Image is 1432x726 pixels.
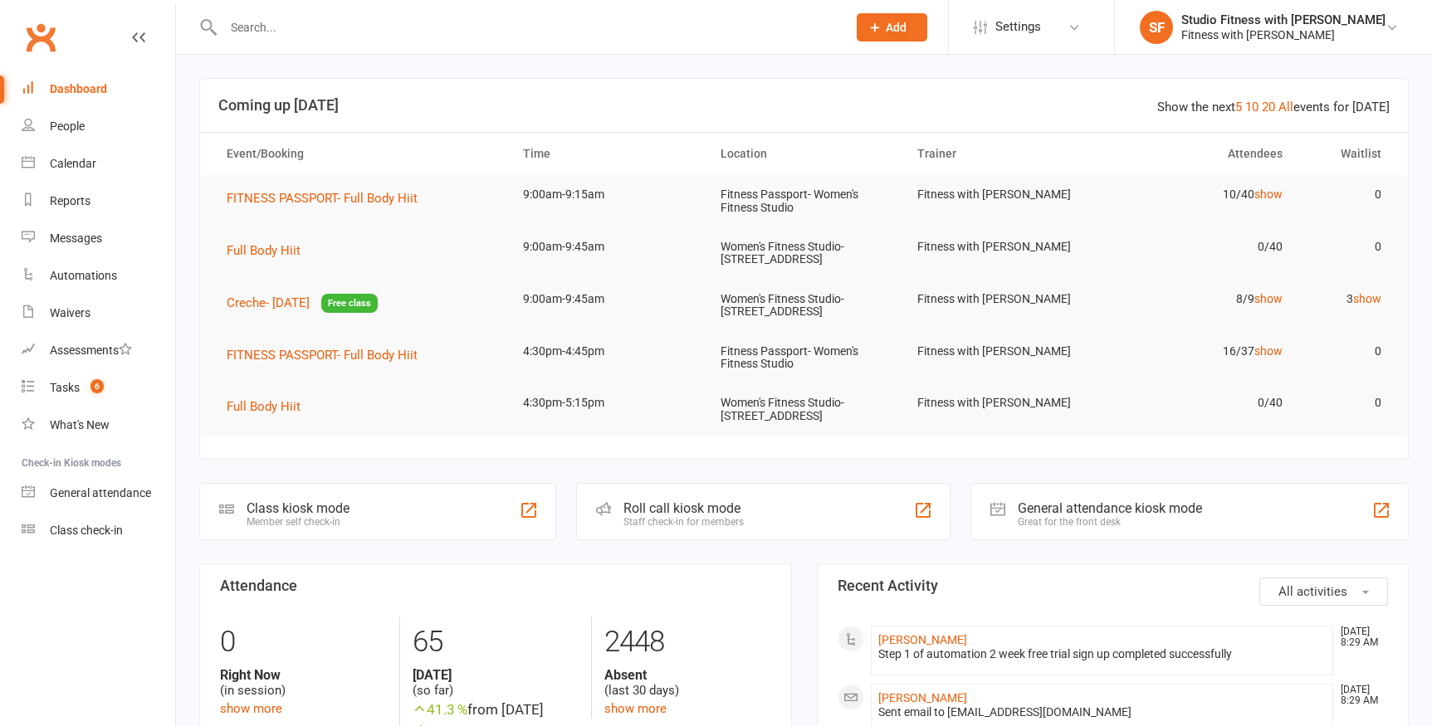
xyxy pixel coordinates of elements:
td: 9:00am-9:45am [508,227,706,266]
td: Women's Fitness Studio- [STREET_ADDRESS] [706,227,903,280]
h3: Coming up [DATE] [218,97,1390,114]
a: Messages [22,220,175,257]
td: 16/37 [1100,332,1298,371]
td: 0/40 [1100,383,1298,422]
span: FITNESS PASSPORT- Full Body Hiit [227,191,418,206]
div: (so far) [413,667,579,699]
th: Waitlist [1298,133,1396,175]
a: 5 [1235,100,1242,115]
td: Fitness with [PERSON_NAME] [902,383,1100,422]
span: Creche- [DATE] [227,295,310,310]
a: [PERSON_NAME] [878,633,967,646]
th: Trainer [902,133,1100,175]
div: Roll call kiosk mode [623,500,744,516]
div: Member self check-in [247,516,349,528]
a: show [1254,292,1283,305]
td: 0/40 [1100,227,1298,266]
div: 65 [413,617,579,667]
button: FITNESS PASSPORT- Full Body Hiit [227,188,429,208]
div: SF [1140,11,1173,44]
div: People [50,119,85,133]
h3: Attendance [220,577,771,594]
time: [DATE] 8:29 AM [1332,685,1387,706]
a: Clubworx [20,17,61,58]
td: Fitness with [PERSON_NAME] [902,280,1100,319]
span: 41.3 % [413,701,467,718]
td: 9:00am-9:15am [508,175,706,214]
a: Reports [22,183,175,220]
div: Tasks [50,381,80,394]
td: 0 [1298,227,1396,266]
div: Class kiosk mode [247,500,349,516]
span: Sent email to [EMAIL_ADDRESS][DOMAIN_NAME] [878,705,1131,719]
div: What's New [50,418,110,431]
div: Waivers [50,306,90,319]
span: 6 [90,379,104,393]
div: (in session) [220,667,387,699]
td: Fitness with [PERSON_NAME] [902,332,1100,371]
td: 4:30pm-4:45pm [508,332,706,371]
h3: Recent Activity [838,577,1389,594]
div: Messages [50,231,102,245]
td: Fitness Passport- Women's Fitness Studio [706,332,903,384]
div: from [DATE] [413,699,579,721]
div: General attendance [50,486,151,499]
td: Women's Fitness Studio- [STREET_ADDRESS] [706,280,903,332]
a: [PERSON_NAME] [878,691,967,704]
div: 2448 [604,617,770,667]
th: Time [508,133,706,175]
a: Automations [22,257,175,295]
th: Location [706,133,903,175]
td: 10/40 [1100,175,1298,214]
button: All activities [1259,577,1388,606]
div: Calendar [50,157,96,170]
td: 3 [1298,280,1396,319]
th: Attendees [1100,133,1298,175]
td: Women's Fitness Studio- [STREET_ADDRESS] [706,383,903,436]
button: Creche- [DATE]Free class [227,293,378,314]
td: Fitness with [PERSON_NAME] [902,227,1100,266]
div: Studio Fitness with [PERSON_NAME] [1181,12,1386,27]
a: show more [220,701,282,716]
strong: Absent [604,667,770,683]
td: 8/9 [1100,280,1298,319]
td: 4:30pm-5:15pm [508,383,706,422]
a: show more [604,701,667,716]
div: Assessments [50,344,132,357]
button: Full Body Hiit [227,241,312,261]
a: Dashboard [22,71,175,108]
div: Class check-in [50,524,123,537]
div: Dashboard [50,82,107,95]
div: Staff check-in for members [623,516,744,528]
td: Fitness with [PERSON_NAME] [902,175,1100,214]
button: Add [857,13,927,41]
strong: [DATE] [413,667,579,683]
div: Fitness with [PERSON_NAME] [1181,27,1386,42]
td: Fitness Passport- Women's Fitness Studio [706,175,903,227]
a: 20 [1262,100,1275,115]
td: 9:00am-9:45am [508,280,706,319]
a: What's New [22,407,175,444]
a: Class kiosk mode [22,512,175,549]
time: [DATE] 8:29 AM [1332,626,1387,648]
a: People [22,108,175,145]
span: All activities [1278,584,1347,599]
button: Full Body Hiit [227,397,312,417]
th: Event/Booking [212,133,508,175]
a: All [1278,100,1293,115]
strong: Right Now [220,667,387,683]
span: FITNESS PASSPORT- Full Body Hiit [227,348,418,363]
div: Step 1 of automation 2 week free trial sign up completed successfully [878,647,1327,661]
a: show [1353,292,1381,305]
div: Automations [50,269,117,282]
input: Search... [218,16,835,39]
td: 0 [1298,332,1396,371]
a: Calendar [22,145,175,183]
a: 10 [1245,100,1258,115]
div: Great for the front desk [1018,516,1202,528]
div: General attendance kiosk mode [1018,500,1202,516]
div: 0 [220,617,387,667]
a: show [1254,188,1283,201]
div: (last 30 days) [604,667,770,699]
span: Free class [321,294,378,313]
